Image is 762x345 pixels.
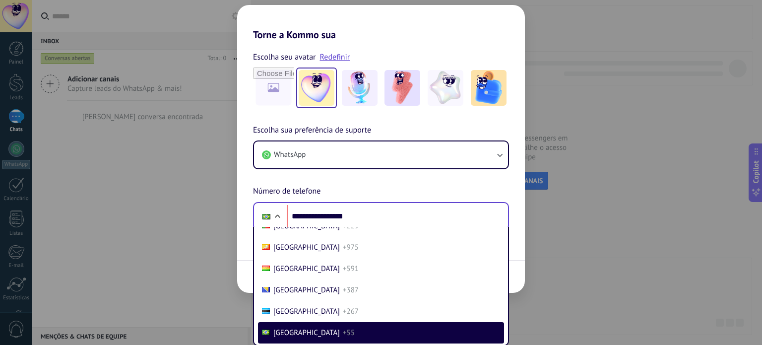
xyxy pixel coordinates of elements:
[343,328,355,338] span: +55
[273,264,340,274] span: [GEOGRAPHIC_DATA]
[343,285,359,295] span: +387
[320,52,350,62] a: Redefinir
[343,243,359,252] span: +975
[237,5,525,41] h2: Torne a Kommo sua
[253,185,320,198] span: Número de telefone
[343,264,359,274] span: +591
[273,307,340,316] span: [GEOGRAPHIC_DATA]
[274,150,306,160] span: WhatsApp
[343,307,359,316] span: +267
[273,243,340,252] span: [GEOGRAPHIC_DATA]
[253,51,316,64] span: Escolha seu avatar
[253,124,371,137] span: Escolha sua preferência de suporte
[471,70,507,106] img: -5.jpeg
[257,206,276,227] div: Brazil: + 55
[273,285,340,295] span: [GEOGRAPHIC_DATA]
[428,70,463,106] img: -4.jpeg
[273,328,340,338] span: [GEOGRAPHIC_DATA]
[299,70,334,106] img: -1.jpeg
[254,141,508,168] button: WhatsApp
[342,70,378,106] img: -2.jpeg
[384,70,420,106] img: -3.jpeg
